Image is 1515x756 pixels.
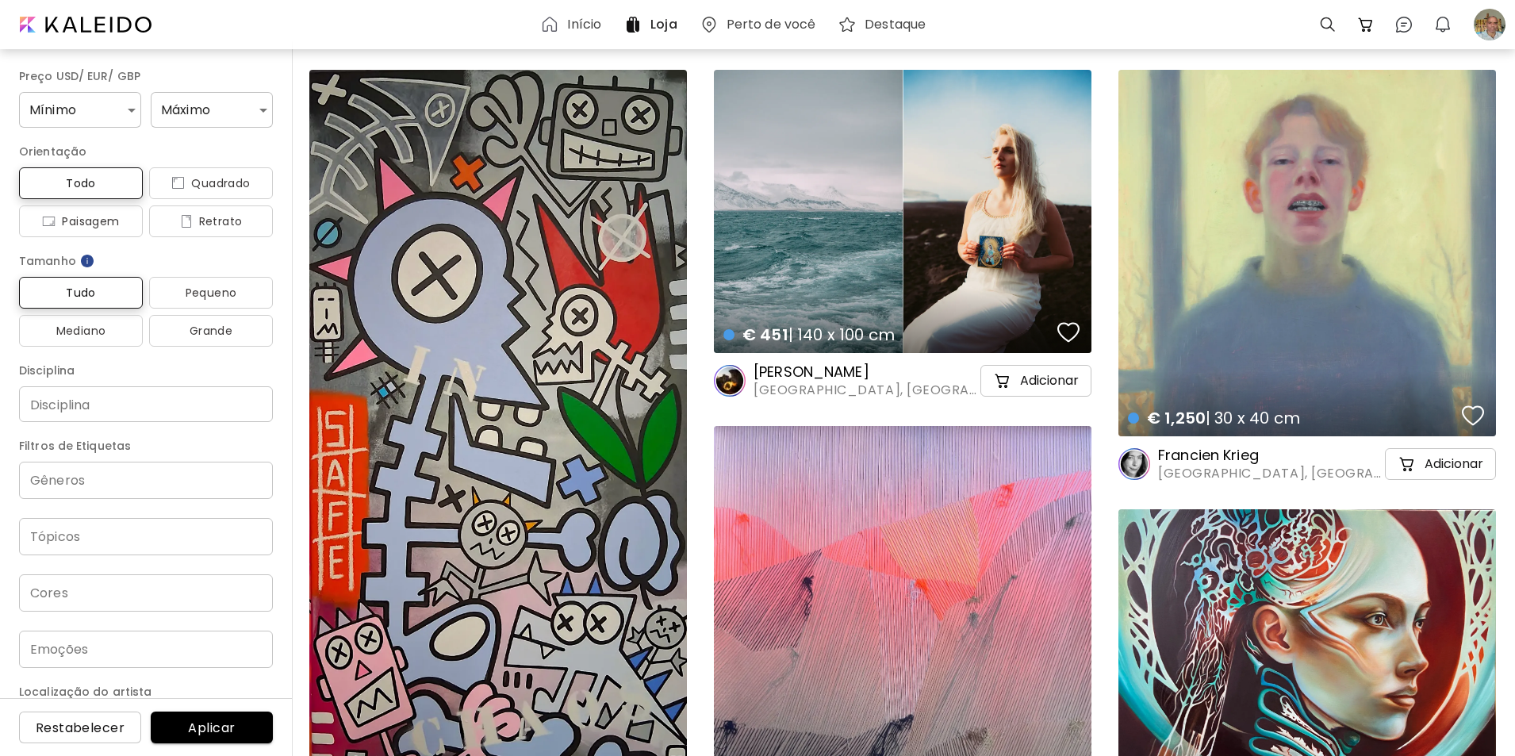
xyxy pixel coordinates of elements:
button: bellIcon [1429,11,1456,38]
button: cart-iconAdicionar [980,365,1091,397]
h5: Adicionar [1425,456,1483,472]
button: Todo [19,167,143,199]
div: Máximo [151,92,273,128]
button: Pequeno [149,277,273,309]
img: info [79,253,95,269]
a: Destaque [838,15,932,34]
button: Restabelecer [19,712,141,743]
a: € 451| 140 x 100 cmfavoriteshttps://cdn.kaleido.art/CDN/Artwork/171928/Primary/medium.webp?update... [714,70,1091,353]
h6: Francien Krieg [1158,446,1382,465]
h6: Orientação [19,142,273,161]
img: cart-icon [1398,455,1417,474]
span: Pequeno [162,283,260,302]
div: Mínimo [19,92,141,128]
h6: Tamanho [19,251,273,271]
img: cart [1356,15,1375,34]
button: Tudo [19,277,143,309]
h6: Filtros de Etiquetas [19,436,273,455]
span: Quadrado [162,174,260,193]
h4: | 30 x 40 cm [1128,408,1457,428]
img: icon [180,215,193,228]
a: Francien Krieg[GEOGRAPHIC_DATA], [GEOGRAPHIC_DATA]cart-iconAdicionar [1118,446,1496,482]
h6: Perto de você [727,18,816,31]
h6: Início [567,18,601,31]
h6: Destaque [865,18,926,31]
button: favorites [1458,400,1488,432]
span: Grande [162,321,260,340]
button: favorites [1053,317,1084,348]
a: € 1,250| 30 x 40 cmfavoriteshttps://cdn.kaleido.art/CDN/Artwork/174395/Primary/medium.webp?update... [1118,70,1496,436]
img: chatIcon [1394,15,1413,34]
h6: Disciplina [19,361,273,380]
a: Loja [623,15,683,34]
button: iconQuadrado [149,167,273,199]
button: cart-iconAdicionar [1385,448,1496,480]
button: Aplicar [151,712,273,743]
span: € 451 [742,324,788,346]
img: icon [42,215,56,228]
a: [PERSON_NAME][GEOGRAPHIC_DATA], [GEOGRAPHIC_DATA]cart-iconAdicionar [714,363,1091,399]
a: Perto de você [700,15,823,34]
h6: Localização do artista [19,682,273,701]
span: Tudo [32,283,130,302]
img: cart-icon [993,371,1012,390]
img: bellIcon [1433,15,1452,34]
h6: [PERSON_NAME] [754,363,977,382]
span: Paisagem [32,212,130,231]
button: iconPaisagem [19,205,143,237]
span: [GEOGRAPHIC_DATA], [GEOGRAPHIC_DATA] [1158,465,1382,482]
span: Aplicar [163,720,260,736]
span: [GEOGRAPHIC_DATA], [GEOGRAPHIC_DATA] [754,382,977,399]
span: Mediano [32,321,130,340]
h6: Loja [650,18,677,31]
span: Todo [32,174,130,193]
span: Retrato [162,212,260,231]
button: Mediano [19,315,143,347]
img: icon [171,177,185,190]
button: Grande [149,315,273,347]
h6: Preço USD/ EUR/ GBP [19,67,273,86]
span: Restabelecer [32,720,128,736]
button: iconRetrato [149,205,273,237]
h4: | 140 x 100 cm [723,324,1053,345]
span: € 1,250 [1147,407,1206,429]
h5: Adicionar [1020,373,1079,389]
a: Início [540,15,608,34]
